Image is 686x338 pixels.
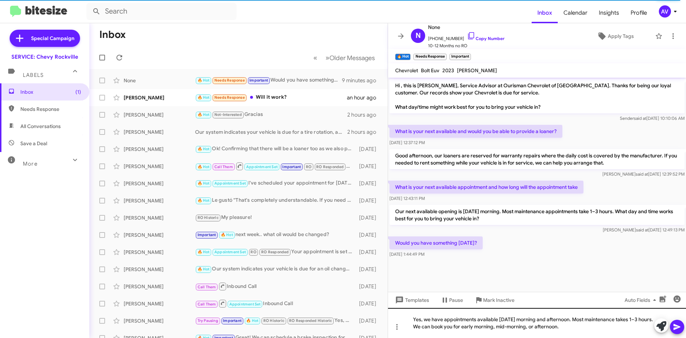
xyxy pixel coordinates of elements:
div: [PERSON_NAME] [124,197,195,204]
a: Special Campaign [10,30,80,47]
span: (1) [75,88,81,95]
button: Previous [309,50,322,65]
div: None [124,77,195,84]
div: [DATE] [356,231,382,239]
span: [PHONE_NUMBER] [428,31,504,42]
span: RO Responded [261,250,289,254]
div: Will it work? [195,93,347,102]
p: Our next available opening is [DATE] morning. Most maintenance appointments take 1–3 hours. What ... [389,205,685,225]
button: AV [653,5,678,18]
div: [PERSON_NAME] [124,146,195,153]
span: 🔥 Hot [198,78,210,83]
a: Insights [593,3,625,23]
span: said at [636,171,648,177]
div: Inbound Call [195,282,356,291]
a: Inbox [532,3,558,23]
p: What is your next available and would you be able to provide a loaner? [389,125,562,138]
span: Important [282,165,301,169]
div: [DATE] [356,317,382,324]
span: [DATE] 1:44:49 PM [389,251,424,257]
span: Calendar [558,3,593,23]
div: [PERSON_NAME] [124,266,195,273]
span: Call Them [198,285,216,289]
div: [PERSON_NAME] [124,128,195,136]
div: [PERSON_NAME] [124,111,195,118]
div: [PERSON_NAME] [124,300,195,307]
div: [DATE] [356,197,382,204]
small: 🔥 Hot [395,54,411,60]
span: » [325,53,329,62]
div: [PERSON_NAME] [124,317,195,324]
span: All Conversations [20,123,61,130]
span: Pause [449,294,463,307]
button: Mark Inactive [469,294,520,307]
div: [PERSON_NAME] [124,163,195,170]
div: Yes, we have appointments available [DATE] morning and afternoon. Most maintenance takes 1–3 hour... [388,308,686,338]
div: [PERSON_NAME] [124,180,195,187]
div: SERVICE: Chevy Rockville [11,53,78,60]
div: 2 hours ago [347,111,382,118]
a: Profile [625,3,653,23]
button: Apply Tags [578,30,652,43]
div: Le gustó “That's completely understandable. If you need to schedule an appointment later, feel fr... [195,196,356,205]
span: Sender [DATE] 10:10:06 AM [620,116,685,121]
p: Hi , this is [PERSON_NAME], Service Advisor at Ourisman Chevrolet of [GEOGRAPHIC_DATA]. Thanks fo... [389,79,685,113]
div: [PERSON_NAME] [124,231,195,239]
div: I've scheduled your appointment for [DATE] at 10 AM. We look forward to seeing you then! [195,179,356,187]
input: Search [86,3,237,20]
button: Next [321,50,379,65]
span: Not-Interested [214,112,242,117]
p: Good afternoon, our loaners are reserved for warranty repairs where the daily cost is covered by ... [389,149,685,169]
div: [PERSON_NAME] [124,283,195,290]
div: [DATE] [356,266,382,273]
span: Appointment Set [229,302,261,307]
span: [DATE] 12:43:11 PM [389,196,425,201]
span: Call Them [198,302,216,307]
div: [DATE] [356,214,382,221]
div: Our system indicates your vehicle is due for an oil change, tire rotation, and multipoint inspection [195,265,356,273]
div: [DATE] [356,163,382,170]
span: 🔥 Hot [198,181,210,186]
span: 🔥 Hot [246,318,258,323]
span: Apply Tags [608,30,634,43]
span: Call Them [214,165,233,169]
div: [PERSON_NAME] [124,249,195,256]
span: Save a Deal [20,140,47,147]
span: [DATE] 12:37:12 PM [389,140,425,145]
span: RO Responded Historic [289,318,332,323]
nav: Page navigation example [309,50,379,65]
div: [DATE] [356,180,382,187]
div: Yes, we do have availability on [DATE]. What time would work best for you? [195,317,356,325]
div: an hour ago [347,94,382,101]
span: [PERSON_NAME] [DATE] 12:49:13 PM [603,227,685,232]
div: [DATE] [356,146,382,153]
button: Templates [388,294,435,307]
p: Would you have something [DATE]? [389,236,483,249]
span: N [416,30,421,41]
span: RO [250,250,256,254]
span: said at [636,227,648,232]
button: Auto Fields [619,294,665,307]
div: [PERSON_NAME] [124,214,195,221]
a: Copy Number [467,36,504,41]
p: What is your next available appointment and how long will the appointment take [389,181,583,194]
span: Important [198,232,216,237]
span: « [313,53,317,62]
small: Needs Response [413,54,446,60]
span: Appointment Set [214,250,246,254]
span: Important [249,78,268,83]
span: Appointment Set [214,181,246,186]
span: 🔥 Hot [198,95,210,100]
span: RO [306,165,312,169]
span: Inbox [20,88,81,95]
span: 🔥 Hot [198,112,210,117]
small: Important [449,54,471,60]
span: 10-12 Months no RO [428,42,504,49]
div: [DATE] [356,249,382,256]
div: [PERSON_NAME] [124,94,195,101]
div: Would you have something [DATE]? [195,76,342,84]
div: [DATE] [356,300,382,307]
span: [PERSON_NAME] [DATE] 12:39:52 PM [602,171,685,177]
